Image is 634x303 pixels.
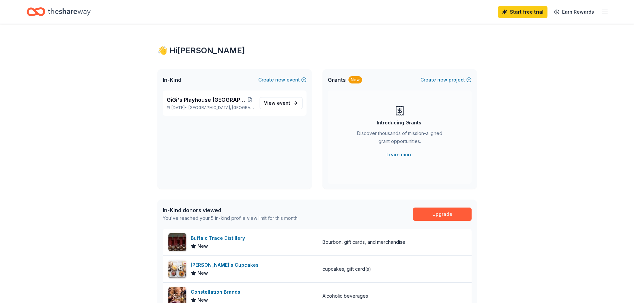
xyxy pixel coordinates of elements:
span: New [197,242,208,250]
div: [PERSON_NAME]'s Cupcakes [191,261,261,269]
span: View [264,99,290,107]
div: Buffalo Trace Distillery [191,234,248,242]
div: 👋 Hi [PERSON_NAME] [157,45,477,56]
div: You've reached your 5 in-kind profile view limit for this month. [163,214,299,222]
div: In-Kind donors viewed [163,206,299,214]
a: Earn Rewards [550,6,598,18]
img: Image for Molly's Cupcakes [168,260,186,278]
button: Createnewevent [258,76,307,84]
a: Start free trial [498,6,547,18]
button: Createnewproject [420,76,472,84]
div: Constellation Brands [191,288,243,296]
span: new [275,76,285,84]
span: [GEOGRAPHIC_DATA], [GEOGRAPHIC_DATA] [188,105,254,110]
img: Image for Buffalo Trace Distillery [168,233,186,251]
a: Home [27,4,91,20]
div: Introducing Grants! [377,119,423,127]
span: Grants [328,76,346,84]
div: New [348,76,362,83]
span: In-Kind [163,76,181,84]
a: View event [260,97,303,109]
span: GiGi's Playhouse [GEOGRAPHIC_DATA] 2025 Gala [167,96,246,104]
a: Upgrade [413,208,472,221]
p: [DATE] • [167,105,254,110]
a: Learn more [386,151,413,159]
div: Bourbon, gift cards, and merchandise [322,238,405,246]
div: cupcakes, gift card(s) [322,265,371,273]
span: new [437,76,447,84]
span: New [197,269,208,277]
span: event [277,100,290,106]
div: Discover thousands of mission-aligned grant opportunities. [354,129,445,148]
div: Alcoholic beverages [322,292,368,300]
